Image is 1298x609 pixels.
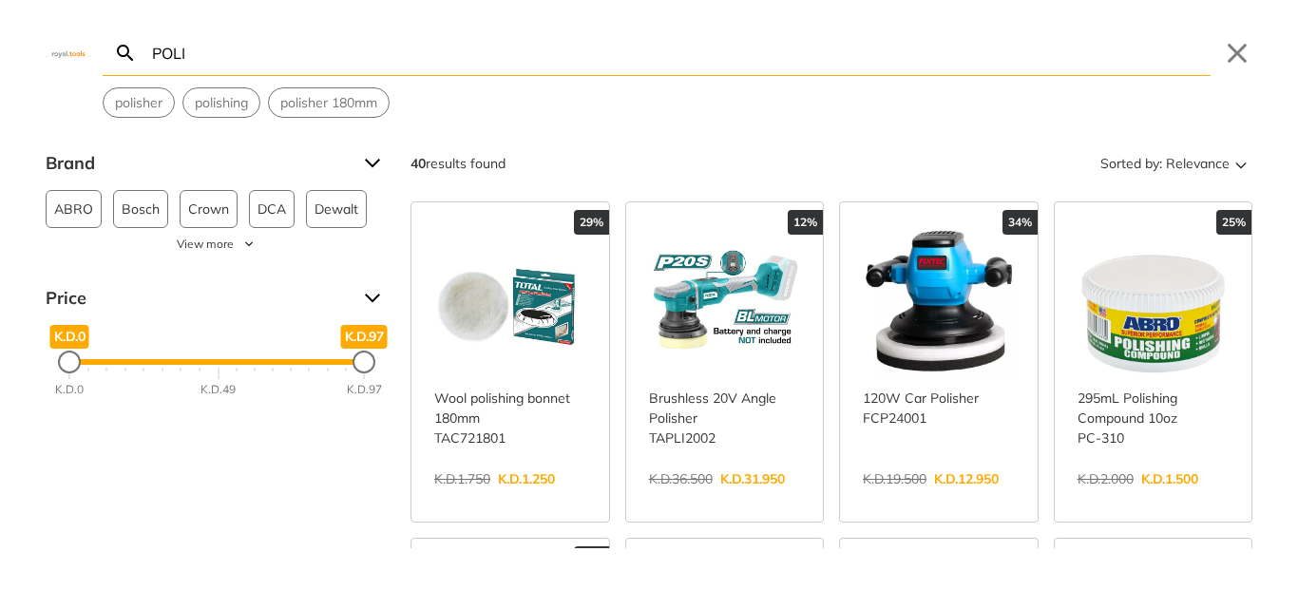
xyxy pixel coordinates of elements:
button: Select suggestion: polisher [104,88,174,117]
div: Minimum Price [58,351,81,373]
button: Dewalt [306,190,367,228]
button: Close [1222,38,1252,68]
div: 12% [788,210,823,235]
div: K.D.49 [200,381,236,398]
img: Close [46,48,91,57]
span: Brand [46,148,350,179]
button: Select suggestion: polisher 180mm [269,88,389,117]
button: Bosch [113,190,168,228]
svg: Search [114,42,137,65]
div: 11% [574,546,609,571]
button: ABRO [46,190,102,228]
div: 25% [1216,210,1251,235]
button: View more [46,236,388,253]
div: 29% [574,210,609,235]
div: Maximum Price [353,351,375,373]
span: Dewalt [315,191,358,227]
div: K.D.97 [347,381,382,398]
div: Suggestion: polisher [103,87,175,118]
span: Crown [188,191,229,227]
svg: Sort [1230,152,1252,175]
button: Sorted by:Relevance Sort [1097,148,1252,179]
strong: 40 [410,155,426,172]
span: DCA [258,191,286,227]
span: Bosch [122,191,160,227]
div: 34% [1002,210,1038,235]
button: DCA [249,190,295,228]
span: polisher [115,93,162,113]
span: polishing [195,93,248,113]
div: Suggestion: polisher 180mm [268,87,390,118]
button: Crown [180,190,238,228]
span: ABRO [54,191,93,227]
input: Search… [148,30,1211,75]
span: polisher 180mm [280,93,377,113]
div: K.D.0 [55,381,84,398]
div: results found [410,148,506,179]
div: Suggestion: polishing [182,87,260,118]
span: Price [46,283,350,314]
span: Relevance [1166,148,1230,179]
span: View more [177,236,234,253]
button: Select suggestion: polishing [183,88,259,117]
